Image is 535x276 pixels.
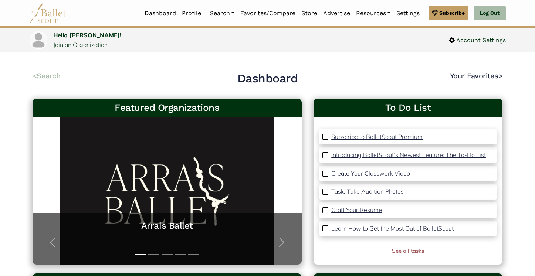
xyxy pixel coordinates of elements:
a: Resources [353,6,393,21]
a: Hello [PERSON_NAME]! [53,31,121,39]
button: Slide 3 [162,250,173,259]
a: Advertise [320,6,353,21]
a: Arrais Ballet [40,220,295,232]
a: Subscribe to BalletScout Premium [331,132,423,142]
a: See all tasks [392,247,424,254]
a: Store [298,6,320,21]
code: > [498,71,503,80]
a: Learn How to Get the Most Out of BalletScout [331,224,454,234]
span: Subscribe [439,9,465,17]
a: Dashboard [142,6,179,21]
a: Craft Your Resume [331,205,382,215]
h3: Featured Organizations [38,102,296,114]
a: Introducing BalletScout’s Newest Feature: The To-Do List [331,150,486,160]
a: Log Out [474,6,505,21]
code: < [33,71,37,80]
a: Task: Take Audition Photos [331,187,404,197]
button: Slide 5 [188,250,199,259]
p: Craft Your Resume [331,206,382,214]
a: Create Your Classwork Video [331,169,410,178]
button: Slide 4 [175,250,186,259]
button: Slide 1 [135,250,146,259]
a: Account Settings [449,35,506,45]
a: To Do List [319,102,497,114]
a: Subscribe [429,6,468,20]
img: profile picture [30,32,47,48]
a: Join an Organization [53,41,108,48]
p: Subscribe to BalletScout Premium [331,133,423,140]
a: Search [207,6,237,21]
a: Favorites/Compare [237,6,298,21]
h2: Dashboard [237,71,298,86]
p: Create Your Classwork Video [331,170,410,177]
a: Profile [179,6,204,21]
button: Slide 2 [148,250,159,259]
p: Task: Take Audition Photos [331,188,404,195]
a: <Search [33,71,61,80]
a: Your Favorites [450,71,503,80]
p: Learn How to Get the Most Out of BalletScout [331,225,454,232]
span: Account Settings [455,35,506,45]
p: Introducing BalletScout’s Newest Feature: The To-Do List [331,151,486,159]
img: gem.svg [432,9,438,17]
a: Settings [393,6,423,21]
